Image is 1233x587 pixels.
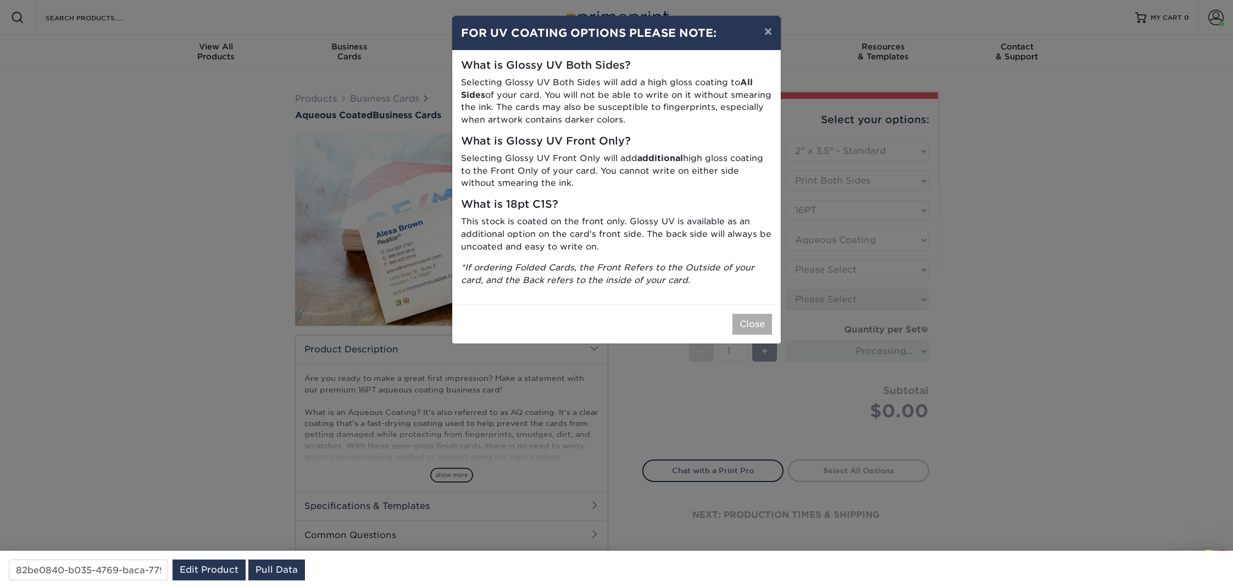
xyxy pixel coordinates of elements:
[461,262,754,285] i: *If ordering Folded Cards, the Front Refers to the Outside of your card, and the Back refers to t...
[461,198,772,211] h5: What is 18pt C1S?
[461,59,772,72] h5: What is Glossy UV Both Sides?
[1218,550,1227,558] span: 8
[461,215,772,253] p: This stock is coated on the front only. Glossy UV is available as an additional option on the car...
[248,560,305,580] a: Pull Data
[461,77,753,100] strong: All Sides
[756,16,781,47] button: ×
[461,152,772,190] p: Selecting Glossy UV Front Only will add high gloss coating to the Front Only of your card. You ca...
[461,76,772,126] p: Selecting Glossy UV Both Sides will add a high gloss coating to of your card. You will not be abl...
[1196,550,1222,576] iframe: Intercom live chat
[732,314,772,335] button: Close
[173,560,246,580] a: Edit Product
[461,135,772,148] h5: What is Glossy UV Front Only?
[637,153,683,163] strong: additional
[461,25,772,41] h4: FOR UV COATING OPTIONS PLEASE NOTE:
